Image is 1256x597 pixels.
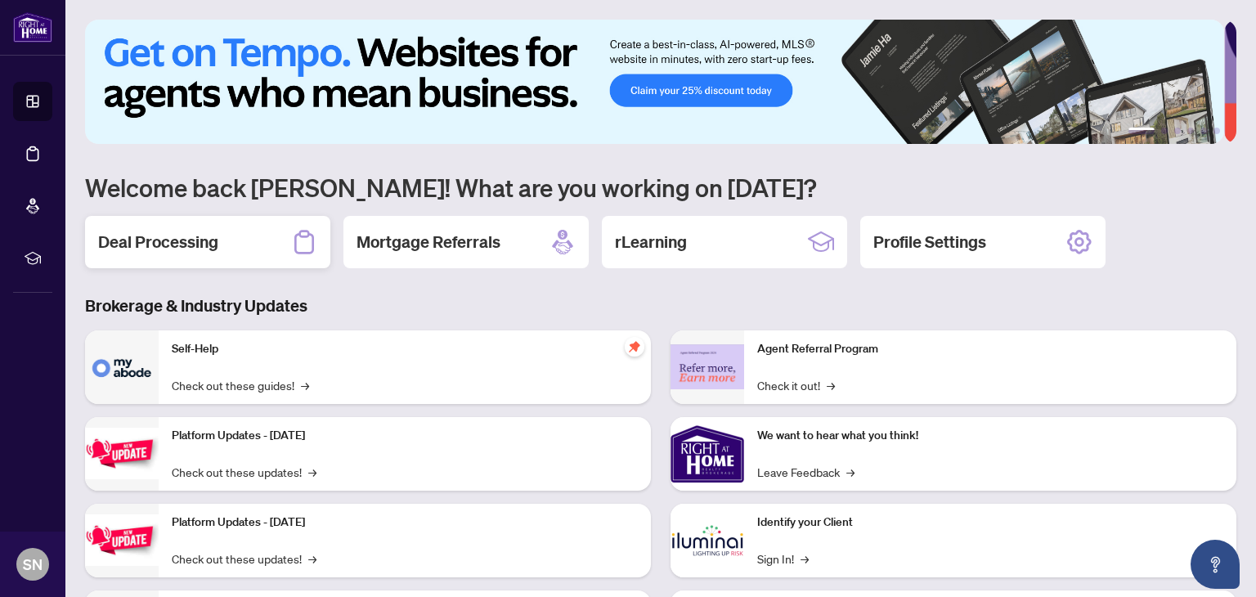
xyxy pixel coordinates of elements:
h1: Welcome back [PERSON_NAME]! What are you working on [DATE]? [85,172,1236,203]
span: → [301,376,309,394]
span: → [827,376,835,394]
h2: Deal Processing [98,231,218,254]
p: We want to hear what you think! [757,427,1223,445]
a: Check out these guides!→ [172,376,309,394]
span: pushpin [625,337,644,357]
a: Leave Feedback→ [757,463,855,481]
a: Sign In!→ [757,550,809,568]
img: Slide 0 [85,20,1224,144]
h3: Brokerage & Industry Updates [85,294,1236,317]
span: → [801,550,809,568]
span: → [846,463,855,481]
span: → [308,463,316,481]
p: Platform Updates - [DATE] [172,427,638,445]
p: Agent Referral Program [757,340,1223,358]
p: Self-Help [172,340,638,358]
button: 3 [1174,128,1181,134]
a: Check out these updates!→ [172,463,316,481]
a: Check it out!→ [757,376,835,394]
a: Check out these updates!→ [172,550,316,568]
span: → [308,550,316,568]
img: Platform Updates - July 21, 2025 [85,428,159,479]
h2: Profile Settings [873,231,986,254]
p: Identify your Client [757,514,1223,532]
button: Open asap [1191,540,1240,589]
img: logo [13,12,52,43]
h2: Mortgage Referrals [357,231,500,254]
button: 2 [1161,128,1168,134]
img: Self-Help [85,330,159,404]
img: We want to hear what you think! [671,417,744,491]
h2: rLearning [615,231,687,254]
button: 5 [1200,128,1207,134]
button: 1 [1128,128,1155,134]
img: Agent Referral Program [671,344,744,389]
img: Platform Updates - July 8, 2025 [85,514,159,566]
p: Platform Updates - [DATE] [172,514,638,532]
span: SN [23,553,43,576]
button: 4 [1187,128,1194,134]
button: 6 [1213,128,1220,134]
img: Identify your Client [671,504,744,577]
